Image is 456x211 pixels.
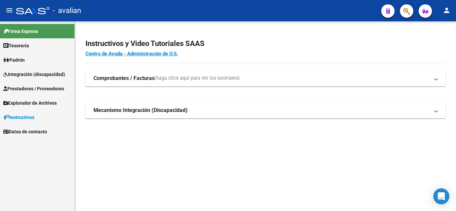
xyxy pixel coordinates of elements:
strong: Mecanismo Integración (Discapacidad) [93,107,188,114]
span: (haga click aquí para ver los tutoriales) [155,75,240,82]
mat-icon: person [443,6,451,14]
span: Prestadores / Proveedores [3,85,64,92]
span: Instructivos [3,114,34,121]
span: Padrón [3,56,25,64]
span: Integración (discapacidad) [3,71,65,78]
h2: Instructivos y Video Tutoriales SAAS [85,37,445,50]
span: Tesorería [3,42,29,49]
span: Datos de contacto [3,128,47,135]
mat-icon: menu [5,6,13,14]
a: Centro de Ayuda - Administración de O.S. [85,51,178,57]
mat-expansion-panel-header: Comprobantes / Facturas(haga click aquí para ver los tutoriales) [85,70,445,86]
span: Explorador de Archivos [3,99,57,107]
strong: Comprobantes / Facturas [93,75,155,82]
div: Open Intercom Messenger [433,188,449,204]
span: - avalian [53,3,81,18]
mat-expansion-panel-header: Mecanismo Integración (Discapacidad) [85,102,445,118]
span: Firma Express [3,28,38,35]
